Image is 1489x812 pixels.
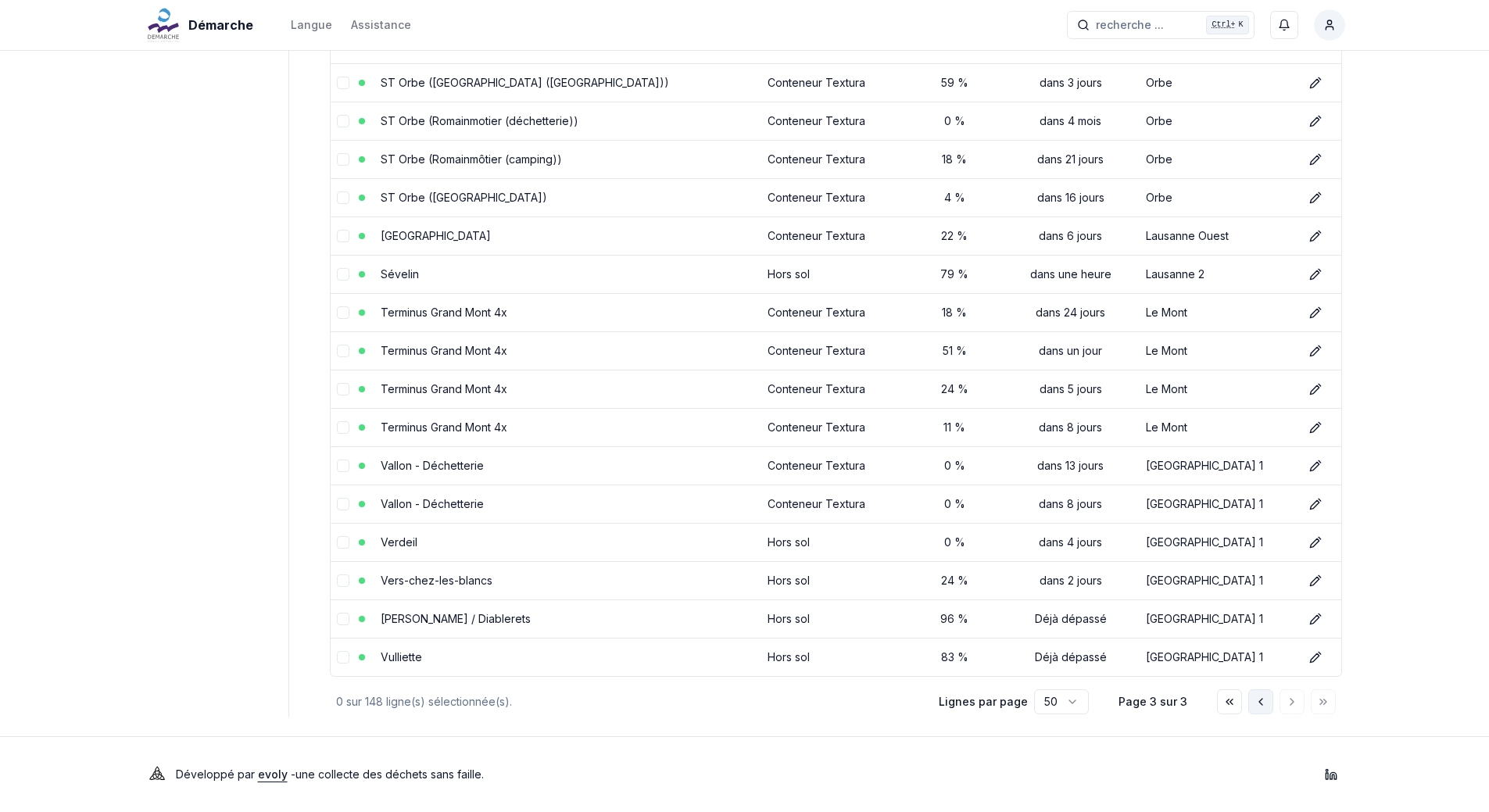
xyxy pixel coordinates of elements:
[176,764,484,785] p: Développé par - une collecte des déchets sans faille .
[914,305,996,320] div: 18 %
[1140,485,1296,523] td: [GEOGRAPHIC_DATA] 1
[914,611,996,627] div: 96 %
[1008,381,1134,397] div: dans 5 jours
[1008,305,1134,320] div: dans 24 jours
[1008,458,1134,474] div: dans 13 jours
[1140,561,1296,599] td: [GEOGRAPHIC_DATA] 1
[761,178,907,216] td: Conteneur Textura
[761,408,907,446] td: Conteneur Textura
[1140,216,1296,255] td: Lausanne Ouest
[336,694,914,710] div: 0 sur 148 ligne(s) sélectionnée(s).
[145,6,182,44] img: Démarche Logo
[337,77,349,89] button: select-row
[761,370,907,408] td: Conteneur Textura
[145,16,260,34] a: Démarche
[337,498,349,510] button: select-row
[1140,331,1296,370] td: Le Mont
[914,573,996,588] div: 24 %
[914,496,996,512] div: 0 %
[761,216,907,255] td: Conteneur Textura
[381,574,492,587] a: Vers-chez-les-blancs
[1140,63,1296,102] td: Orbe
[337,345,349,357] button: select-row
[914,381,996,397] div: 24 %
[914,75,996,91] div: 59 %
[914,266,996,282] div: 79 %
[761,599,907,638] td: Hors sol
[914,190,996,206] div: 4 %
[761,293,907,331] td: Conteneur Textura
[381,497,484,510] a: Vallon - Déchetterie
[381,420,507,434] a: Terminus Grand Mont 4x
[351,16,411,34] a: Assistance
[1140,255,1296,293] td: Lausanne 2
[337,460,349,472] button: select-row
[337,613,349,625] button: select-row
[761,102,907,140] td: Conteneur Textura
[337,153,349,166] button: select-row
[914,649,996,665] div: 83 %
[914,535,996,550] div: 0 %
[1140,638,1296,676] td: [GEOGRAPHIC_DATA] 1
[381,612,531,625] a: [PERSON_NAME] / Diablerets
[381,344,507,357] a: Terminus Grand Mont 4x
[761,331,907,370] td: Conteneur Textura
[188,16,253,34] span: Démarche
[761,63,907,102] td: Conteneur Textura
[381,152,562,166] a: ST Orbe (Romainmôtier (camping))
[291,17,332,33] div: Langue
[337,651,349,664] button: select-row
[337,115,349,127] button: select-row
[914,113,996,129] div: 0 %
[939,694,1028,710] p: Lignes par page
[1067,11,1255,39] button: recherche ...Ctrl+K
[914,152,996,167] div: 18 %
[914,420,996,435] div: 11 %
[1140,446,1296,485] td: [GEOGRAPHIC_DATA] 1
[1008,535,1134,550] div: dans 4 jours
[761,523,907,561] td: Hors sol
[381,76,669,89] a: ST Orbe ([GEOGRAPHIC_DATA] ([GEOGRAPHIC_DATA]))
[381,191,547,204] a: ST Orbe ([GEOGRAPHIC_DATA])
[1008,228,1134,244] div: dans 6 jours
[381,267,419,281] a: Sévelin
[337,536,349,549] button: select-row
[145,762,170,787] img: Evoly Logo
[337,306,349,319] button: select-row
[914,458,996,474] div: 0 %
[337,574,349,587] button: select-row
[1140,370,1296,408] td: Le Mont
[337,191,349,204] button: select-row
[1008,649,1134,665] div: Déjà dépassé
[291,16,332,34] button: Langue
[761,446,907,485] td: Conteneur Textura
[1008,496,1134,512] div: dans 8 jours
[381,650,422,664] a: Vulliette
[1140,140,1296,178] td: Orbe
[381,306,507,319] a: Terminus Grand Mont 4x
[1008,113,1134,129] div: dans 4 mois
[1008,343,1134,359] div: dans un jour
[1140,408,1296,446] td: Le Mont
[761,561,907,599] td: Hors sol
[1248,689,1273,714] button: Aller à la page précédente
[1114,694,1192,710] div: Page 3 sur 3
[381,382,507,395] a: Terminus Grand Mont 4x
[381,229,491,242] a: [GEOGRAPHIC_DATA]
[914,228,996,244] div: 22 %
[1008,266,1134,282] div: dans une heure
[337,268,349,281] button: select-row
[761,140,907,178] td: Conteneur Textura
[1008,611,1134,627] div: Déjà dépassé
[1217,689,1242,714] button: Aller à la première page
[1008,420,1134,435] div: dans 8 jours
[337,230,349,242] button: select-row
[381,535,417,549] a: Verdeil
[1008,190,1134,206] div: dans 16 jours
[1008,152,1134,167] div: dans 21 jours
[761,485,907,523] td: Conteneur Textura
[761,638,907,676] td: Hors sol
[1008,75,1134,91] div: dans 3 jours
[381,114,578,127] a: ST Orbe (Romainmotier (déchetterie))
[1140,293,1296,331] td: Le Mont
